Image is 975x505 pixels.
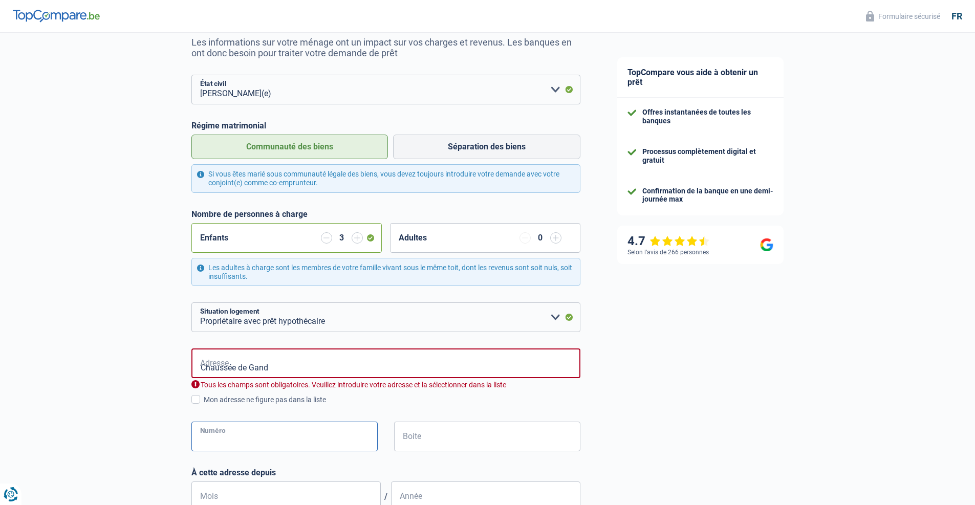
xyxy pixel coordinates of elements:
[642,108,773,125] div: Offres instantanées de toutes les banques
[951,11,962,22] div: fr
[337,234,346,242] div: 3
[642,147,773,165] div: Processus complètement digital et gratuit
[627,249,709,256] div: Selon l’avis de 266 personnes
[191,348,580,378] input: Sélectionnez votre adresse dans la barre de recherche
[860,8,946,25] button: Formulaire sécurisé
[381,492,391,501] span: /
[617,57,784,98] div: TopCompare vous aide à obtenir un prêt
[13,10,100,22] img: TopCompare Logo
[191,209,308,219] label: Nombre de personnes à charge
[204,394,580,405] div: Mon adresse ne figure pas dans la liste
[200,234,228,242] label: Enfants
[191,135,388,159] label: Communauté des biens
[191,468,580,477] label: À cette adresse depuis
[536,234,545,242] div: 0
[191,164,580,193] div: Si vous êtes marié sous communauté légale des biens, vous devez toujours introduire votre demande...
[399,234,427,242] label: Adultes
[191,37,580,58] p: Les informations sur votre ménage ont un impact sur vos charges et revenus. Les banques en ont do...
[642,187,773,204] div: Confirmation de la banque en une demi-journée max
[191,258,580,287] div: Les adultes à charge sont les membres de votre famille vivant sous le même toit, dont les revenus...
[627,234,710,249] div: 4.7
[191,380,580,390] div: Tous les champs sont obligatoires. Veuillez introduire votre adresse et la sélectionner dans la l...
[191,121,580,130] label: Régime matrimonial
[393,135,580,159] label: Séparation des biens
